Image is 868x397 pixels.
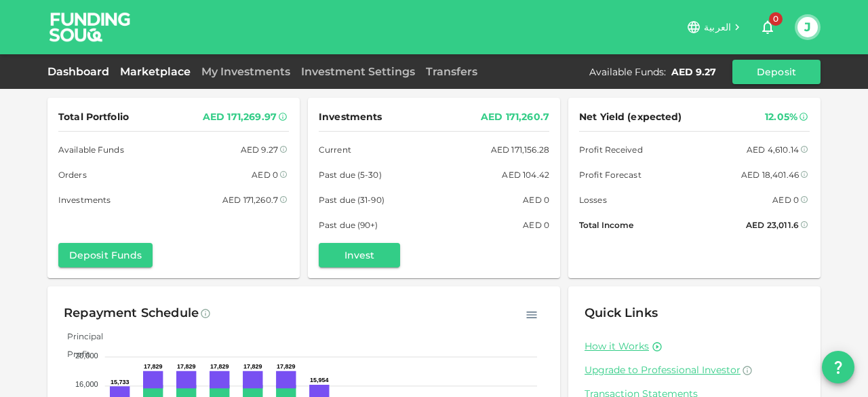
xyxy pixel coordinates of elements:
[746,218,799,232] div: AED 23,011.6
[196,65,296,78] a: My Investments
[502,168,549,182] div: AED 104.42
[57,331,103,341] span: Principal
[732,60,821,84] button: Deposit
[75,380,98,388] tspan: 16,000
[57,349,90,359] span: Profit
[319,168,382,182] span: Past due (5-30)
[822,351,854,383] button: question
[58,168,87,182] span: Orders
[585,364,741,376] span: Upgrade to Professional Investor
[203,109,277,126] div: AED 171,269.97
[704,21,731,33] span: العربية
[585,305,658,320] span: Quick Links
[579,168,642,182] span: Profit Forecast
[319,143,351,157] span: Current
[241,143,278,157] div: AED 9.27
[319,243,400,267] button: Invest
[671,65,716,79] div: AED 9.27
[491,143,549,157] div: AED 171,156.28
[58,109,129,126] span: Total Portfolio
[115,65,196,78] a: Marketplace
[747,143,799,157] div: AED 4,610.14
[58,243,153,267] button: Deposit Funds
[769,12,783,26] span: 0
[579,143,643,157] span: Profit Received
[252,168,278,182] div: AED 0
[585,340,649,353] a: How it Works
[585,364,804,377] a: Upgrade to Professional Investor
[319,193,384,207] span: Past due (31-90)
[772,193,799,207] div: AED 0
[589,65,666,79] div: Available Funds :
[58,193,111,207] span: Investments
[523,193,549,207] div: AED 0
[579,109,682,126] span: Net Yield (expected)
[222,193,278,207] div: AED 171,260.7
[319,109,382,126] span: Investments
[741,168,799,182] div: AED 18,401.46
[58,143,124,157] span: Available Funds
[481,109,549,126] div: AED 171,260.7
[319,218,378,232] span: Past due (90+)
[754,14,781,41] button: 0
[64,303,199,324] div: Repayment Schedule
[47,65,115,78] a: Dashboard
[797,17,818,37] button: J
[296,65,420,78] a: Investment Settings
[579,193,607,207] span: Losses
[523,218,549,232] div: AED 0
[420,65,483,78] a: Transfers
[75,352,98,360] tspan: 20,000
[579,218,633,232] span: Total Income
[765,109,797,126] div: 12.05%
